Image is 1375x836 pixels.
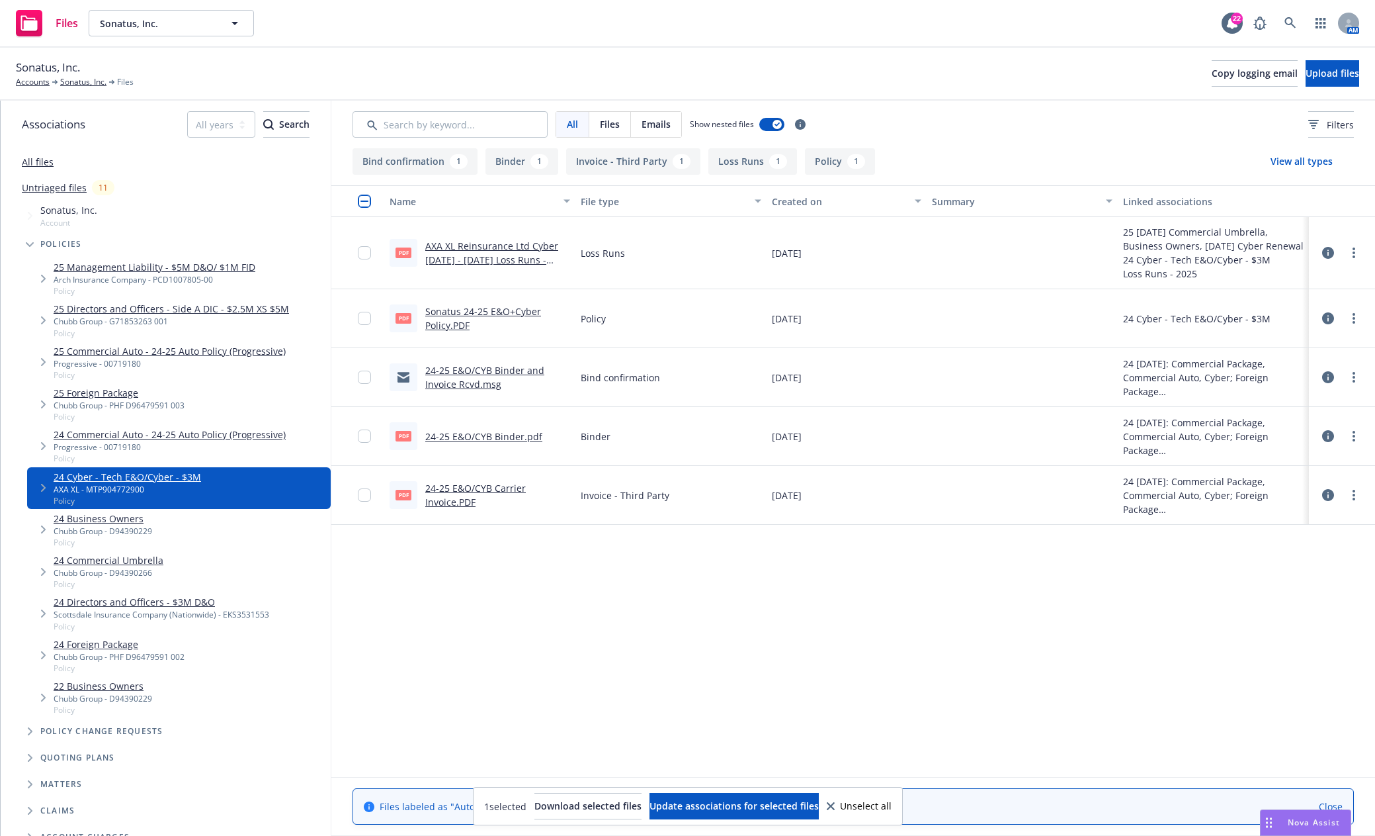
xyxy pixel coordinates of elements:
span: pdf [396,431,411,441]
button: Invoice - Third Party [566,148,700,175]
svg: Search [263,119,274,130]
a: 24 Commercial Auto - 24-25 Auto Policy (Progressive) [54,428,286,441]
button: Name [384,185,575,217]
button: Policy [805,148,875,175]
div: Chubb Group - D94390229 [54,693,152,704]
button: Bind confirmation [353,148,478,175]
div: 1 [530,154,548,169]
input: Toggle Row Selected [358,312,371,325]
input: Toggle Row Selected [358,430,371,443]
a: 24 Commercial Umbrella [54,553,163,567]
a: 24-25 E&O/CYB Binder and Invoice Rcvd.msg [425,364,544,391]
a: Accounts [16,76,50,88]
div: File type [581,195,747,209]
a: more [1346,369,1362,385]
a: 25 Directors and Officers - Side A DIC - $2.5M XS $5M [54,302,289,316]
input: Select all [358,195,371,208]
span: Files labeled as "Auto ID card" are hidden. [380,800,657,813]
span: Sonatus, Inc. [100,17,214,30]
div: 11 [92,180,114,195]
div: Name [390,195,556,209]
span: [DATE] [772,488,802,502]
span: Policy [54,328,289,339]
span: Account [40,217,97,228]
a: Untriaged files [22,181,87,195]
button: Linked associations [1118,185,1309,217]
span: PDF [396,490,411,500]
a: Files [11,5,83,42]
span: Sonatus, Inc. [16,59,80,76]
button: Summary [927,185,1118,217]
a: Report a Bug [1247,10,1273,36]
button: SearchSearch [263,111,310,138]
a: AXA XL Reinsurance Ltd Cyber [DATE] - [DATE] Loss Runs - Valued [DATE].pdf [425,240,558,280]
button: Created on [767,185,926,217]
button: Update associations for selected files [649,793,819,819]
a: more [1346,310,1362,326]
span: Files [117,76,134,88]
a: more [1346,487,1362,503]
div: Created on [772,195,906,209]
div: 1 [450,154,468,169]
span: Invoice - Third Party [581,488,669,502]
a: 22 Business Owners [54,679,152,693]
button: View all types [1249,148,1354,175]
span: Files [56,18,78,28]
input: Search by keyword... [353,111,548,138]
a: Sonatus 24-25 E&O+Cyber Policy.PDF [425,305,541,332]
span: Upload files [1306,67,1359,79]
div: Progressive - 00719180 [54,358,286,369]
span: Unselect all [840,802,892,811]
a: All files [22,156,54,168]
button: Binder [485,148,558,175]
div: 1 [673,154,690,169]
button: Download selected files [534,793,642,819]
div: Chubb Group - PHF D96479591 002 [54,651,185,663]
span: Policy [54,453,286,464]
span: Policy [54,621,269,632]
div: 24 Cyber - Tech E&O/Cyber - $3M [1123,312,1271,326]
span: Claims [40,807,75,815]
div: Linked associations [1123,195,1304,209]
div: Chubb Group - D94390229 [54,526,152,537]
div: 24 [DATE]: Commercial Package, Commercial Auto, Cyber; Foreign Package [1123,416,1304,457]
a: 25 Foreign Package [54,386,185,400]
div: Chubb Group - G71853263 001 [54,316,289,327]
span: Associations [22,116,85,133]
div: Search [263,112,310,137]
span: [DATE] [772,430,802,443]
span: Policy [54,411,185,422]
div: 1 [847,154,865,169]
div: AXA XL - MTP904772900 [54,484,201,495]
a: 24 Foreign Package [54,637,185,651]
span: Policy [54,579,163,590]
span: [DATE] [772,371,802,385]
a: 24 Business Owners [54,512,152,526]
span: Emails [642,117,671,131]
button: Copy logging email [1212,60,1298,87]
a: Search [1277,10,1304,36]
span: Policy [54,495,201,506]
span: Binder [581,430,610,443]
a: 24-25 E&O/CYB Carrier Invoice.PDF [425,482,526,508]
span: Policy [54,704,152,716]
span: Policy [54,663,185,674]
span: Policy [54,285,255,297]
a: Sonatus, Inc. [60,76,106,88]
div: 22 [1231,13,1243,24]
span: [DATE] [772,246,802,260]
span: Policy change requests [40,727,163,735]
input: Toggle Row Selected [358,371,371,384]
a: 24 Cyber - Tech E&O/Cyber - $3M [54,470,201,484]
a: 24 Directors and Officers - $3M D&O [54,595,269,609]
input: Toggle Row Selected [358,488,371,502]
button: File type [575,185,767,217]
span: Nova Assist [1288,817,1340,828]
div: 24 Cyber - Tech E&O/Cyber - $3M [1123,253,1304,267]
a: 25 Commercial Auto - 24-25 Auto Policy (Progressive) [54,344,286,358]
div: Drag to move [1261,810,1277,835]
button: Loss Runs [708,148,797,175]
div: Progressive - 00719180 [54,441,286,453]
span: Policy [54,369,286,381]
span: Policy [581,312,606,326]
